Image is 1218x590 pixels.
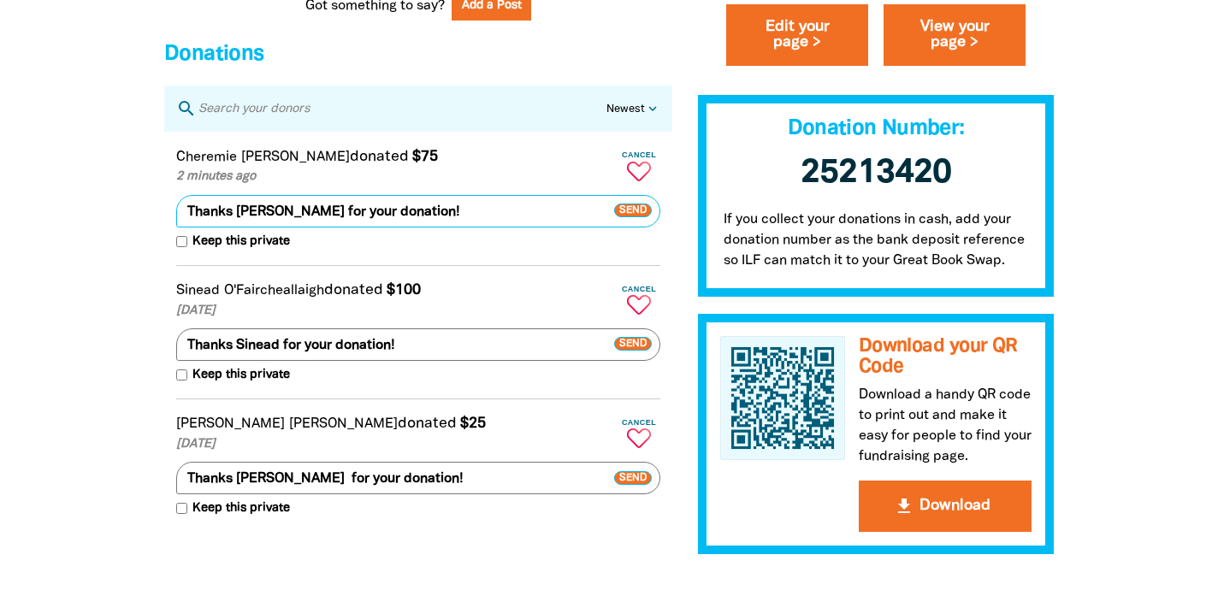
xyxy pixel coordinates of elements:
[176,328,660,361] textarea: Thanks Sinead for your donation!
[176,366,290,385] label: Keep this private
[241,151,350,163] em: [PERSON_NAME]
[618,150,660,159] span: Cancel
[176,503,187,514] input: Keep this private
[187,366,290,385] span: Keep this private
[164,44,263,64] span: Donations
[859,481,1032,532] button: get_appDownload
[176,435,614,454] p: [DATE]
[614,204,652,217] span: Send
[398,416,457,430] span: donated
[387,283,421,297] em: $100
[176,233,290,251] label: Keep this private
[884,4,1026,66] a: View your page >
[176,499,290,518] label: Keep this private
[618,278,660,322] button: Cancel
[614,462,660,494] button: Send
[859,336,1032,378] h3: Download your QR Code
[618,418,660,427] span: Cancel
[726,4,868,66] a: Edit your page >
[894,496,914,516] i: get_app
[176,369,187,381] input: Keep this private
[224,285,324,297] em: O'Faircheallaigh
[618,285,660,293] span: Cancel
[460,416,486,430] em: $25
[176,98,197,119] i: search
[187,233,290,251] span: Keep this private
[801,157,951,189] span: 25213420
[614,327,660,360] button: Send
[618,144,660,187] button: Cancel
[176,462,660,494] textarea: Thanks [PERSON_NAME] for your donation!
[176,285,220,297] em: Sinead
[176,302,614,321] p: [DATE]
[176,418,285,430] em: [PERSON_NAME]
[176,168,614,186] p: 2 minutes ago
[614,338,652,351] span: Send
[176,236,187,247] input: Keep this private
[788,119,965,139] span: Donation Number:
[176,151,237,163] em: Cheremie
[289,418,398,430] em: [PERSON_NAME]
[350,150,409,163] span: donated
[618,411,660,455] button: Cancel
[324,283,383,297] span: donated
[698,209,1054,297] p: If you collect your donations in cash, add your donation number as the bank deposit reference so ...
[614,194,660,227] button: Send
[614,471,652,485] span: Send
[412,150,438,163] em: $75
[164,132,672,533] div: Paginated content
[176,195,660,227] textarea: Thanks [PERSON_NAME] for your donation!
[197,97,606,120] input: Search your donors
[187,499,290,518] span: Keep this private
